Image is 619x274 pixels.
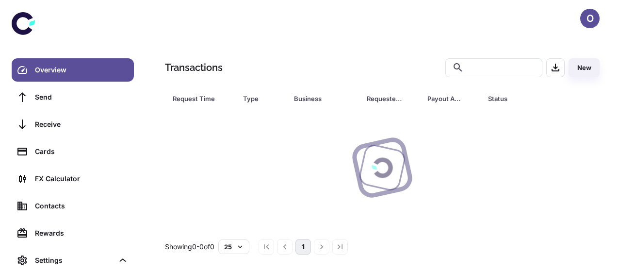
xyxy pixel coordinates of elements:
[35,228,128,239] div: Rewards
[12,86,134,109] a: Send
[12,140,134,163] a: Cards
[12,222,134,245] a: Rewards
[12,194,134,218] a: Contacts
[569,58,600,77] button: New
[367,92,416,105] span: Requested Amount
[580,9,600,28] button: O
[35,201,128,211] div: Contacts
[243,92,282,105] span: Type
[12,167,134,190] a: FX Calculator
[367,92,403,105] div: Requested Amount
[243,92,270,105] div: Type
[173,92,219,105] div: Request Time
[295,239,311,255] button: page 1
[427,92,476,105] span: Payout Amount
[488,92,549,105] div: Status
[35,146,128,157] div: Cards
[35,255,114,266] div: Settings
[165,241,214,252] p: Showing 0-0 of 0
[35,65,128,75] div: Overview
[35,173,128,184] div: FX Calculator
[35,92,128,103] div: Send
[427,92,464,105] div: Payout Amount
[12,58,134,82] a: Overview
[12,113,134,136] a: Receive
[218,240,249,254] button: 25
[257,239,349,255] nav: pagination navigation
[173,92,231,105] span: Request Time
[488,92,561,105] span: Status
[35,119,128,130] div: Receive
[12,249,134,272] div: Settings
[165,60,223,75] h1: Transactions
